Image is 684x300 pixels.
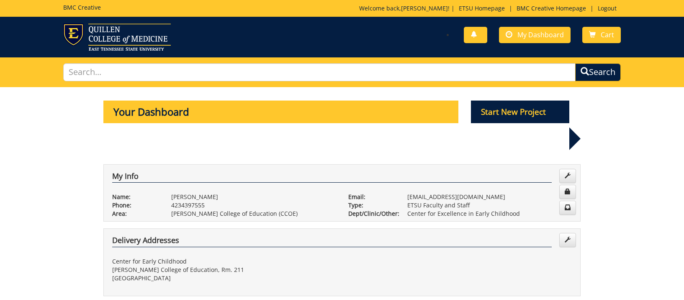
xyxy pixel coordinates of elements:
p: Area: [112,209,159,218]
input: Search... [63,63,576,81]
p: [PERSON_NAME] College of Education (CCOE) [171,209,336,218]
a: Change Password [559,185,576,199]
h4: Delivery Addresses [112,236,552,247]
p: Welcome back, ! | | | [359,4,621,13]
a: BMC Creative Homepage [512,4,590,12]
a: Start New Project [471,109,570,116]
p: Center for Excellence in Early Childhood [407,209,572,218]
p: Type: [348,201,395,209]
img: ETSU logo [63,23,171,51]
a: ETSU Homepage [455,4,509,12]
p: Name: [112,193,159,201]
a: Edit Addresses [559,233,576,247]
p: Start New Project [471,101,570,123]
button: Search [575,63,621,81]
p: [EMAIL_ADDRESS][DOMAIN_NAME] [407,193,572,201]
a: My Dashboard [499,27,571,43]
a: Logout [594,4,621,12]
a: Change Communication Preferences [559,201,576,215]
span: Cart [601,30,614,39]
p: Phone: [112,201,159,209]
p: Email: [348,193,395,201]
a: Edit Info [559,169,576,183]
p: Dept/Clinic/Other: [348,209,395,218]
p: Your Dashboard [103,101,458,123]
a: [PERSON_NAME] [401,4,448,12]
p: Center for Early Childhood [112,257,336,266]
p: [PERSON_NAME] College of Education, Rm. 211 [112,266,336,274]
p: [PERSON_NAME] [171,193,336,201]
span: My Dashboard [517,30,564,39]
p: 4234397555 [171,201,336,209]
p: [GEOGRAPHIC_DATA] [112,274,336,282]
a: Cart [582,27,621,43]
h4: My Info [112,172,552,183]
p: ETSU Faculty and Staff [407,201,572,209]
h5: BMC Creative [63,4,101,10]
